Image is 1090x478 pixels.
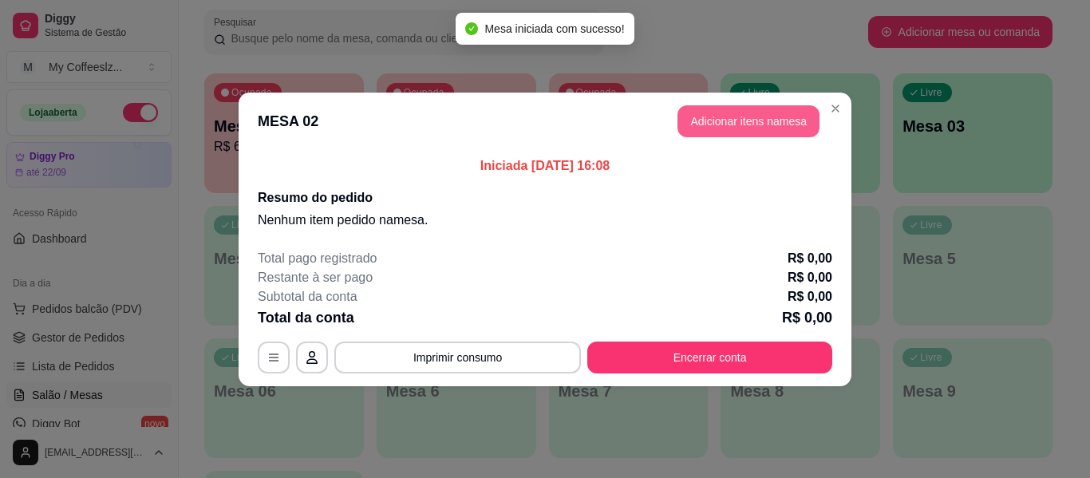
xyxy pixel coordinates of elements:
header: MESA 02 [239,93,851,150]
p: Total da conta [258,306,354,329]
button: Imprimir consumo [334,342,581,373]
button: Encerrar conta [587,342,832,373]
p: Iniciada [DATE] 16:08 [258,156,832,176]
span: Mesa iniciada com sucesso! [484,22,624,35]
h2: Resumo do pedido [258,188,832,207]
p: Nenhum item pedido na mesa . [258,211,832,230]
button: Adicionar itens namesa [677,105,819,137]
p: R$ 0,00 [788,268,832,287]
span: check-circle [465,22,478,35]
p: Total pago registrado [258,249,377,268]
p: Restante à ser pago [258,268,373,287]
button: Close [823,96,848,121]
p: R$ 0,00 [788,249,832,268]
p: R$ 0,00 [782,306,832,329]
p: Subtotal da conta [258,287,357,306]
p: R$ 0,00 [788,287,832,306]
